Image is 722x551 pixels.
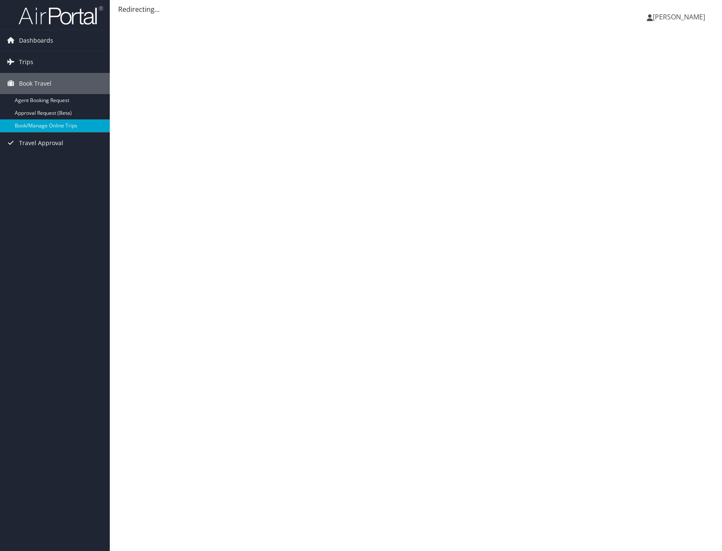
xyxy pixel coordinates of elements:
[19,51,33,73] span: Trips
[653,12,705,22] span: [PERSON_NAME]
[19,30,53,51] span: Dashboards
[19,5,103,25] img: airportal-logo.png
[647,4,714,30] a: [PERSON_NAME]
[19,132,63,154] span: Travel Approval
[19,73,52,94] span: Book Travel
[118,4,714,14] div: Redirecting...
